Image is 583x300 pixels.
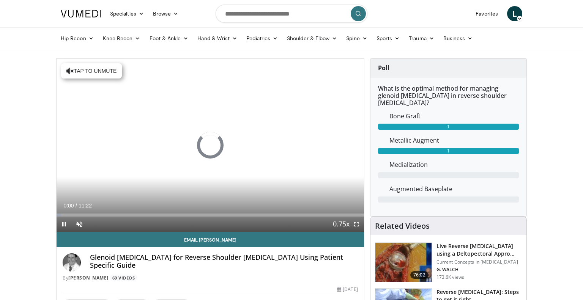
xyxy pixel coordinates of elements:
[384,184,525,193] dd: Augmented Baseplate
[378,64,389,72] strong: Poll
[98,31,145,46] a: Knee Recon
[375,242,522,283] a: 76:02 Live Reverse [MEDICAL_DATA] using a Deltopectoral Appro… Current Concepts in [MEDICAL_DATA]...
[57,59,364,232] video-js: Video Player
[282,31,342,46] a: Shoulder & Elbow
[72,217,87,232] button: Unmute
[145,31,193,46] a: Foot & Ankle
[193,31,242,46] a: Hand & Wrist
[57,217,72,232] button: Pause
[410,271,429,279] span: 76:02
[242,31,282,46] a: Pediatrics
[76,203,77,209] span: /
[79,203,92,209] span: 11:22
[378,148,519,154] div: 1
[63,253,81,272] img: Avatar
[110,275,137,281] a: 69 Videos
[56,31,98,46] a: Hip Recon
[436,267,522,273] p: G. WALCH
[378,85,519,107] h6: What is the optimal method for managing glenoid [MEDICAL_DATA] in reverse shoulder [MEDICAL_DATA]?
[507,6,522,21] a: L
[471,6,503,21] a: Favorites
[61,10,101,17] img: VuMedi Logo
[384,160,525,169] dd: Medialization
[436,274,464,280] p: 173.6K views
[375,243,432,282] img: 684033_3.png.150x105_q85_crop-smart_upscale.jpg
[57,232,364,247] a: Email [PERSON_NAME]
[375,221,430,231] h4: Related Videos
[61,63,122,79] button: Tap to unmute
[337,286,358,293] div: [DATE]
[372,31,405,46] a: Sports
[68,275,109,281] a: [PERSON_NAME]
[334,217,349,232] button: Playback Rate
[349,217,364,232] button: Fullscreen
[148,6,183,21] a: Browse
[384,112,525,121] dd: Bone Graft
[436,259,522,265] p: Current Concepts in [MEDICAL_DATA]
[404,31,439,46] a: Trauma
[106,6,148,21] a: Specialties
[342,31,372,46] a: Spine
[63,275,358,281] div: By
[436,242,522,258] h3: Live Reverse [MEDICAL_DATA] using a Deltopectoral Appro…
[378,124,519,130] div: 1
[216,5,367,23] input: Search topics, interventions
[57,214,364,217] div: Progress Bar
[63,203,74,209] span: 0:00
[439,31,477,46] a: Business
[90,253,358,270] h4: Glenoid [MEDICAL_DATA] for Reverse Shoulder [MEDICAL_DATA] Using Patient Specific Guide
[384,136,525,145] dd: Metallic Augment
